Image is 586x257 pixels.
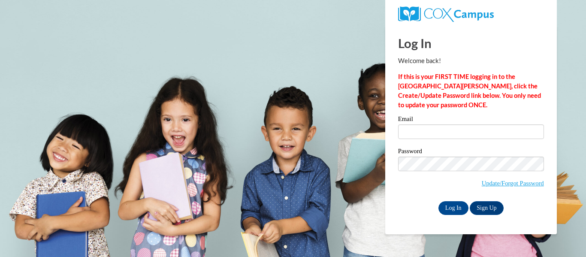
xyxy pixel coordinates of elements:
[398,6,494,22] img: COX Campus
[398,73,541,109] strong: If this is your FIRST TIME logging in to the [GEOGRAPHIC_DATA][PERSON_NAME], click the Create/Upd...
[398,148,544,157] label: Password
[470,201,503,215] a: Sign Up
[438,201,468,215] input: Log In
[482,180,544,187] a: Update/Forgot Password
[398,116,544,124] label: Email
[398,56,544,66] p: Welcome back!
[398,10,494,17] a: COX Campus
[398,34,544,52] h1: Log In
